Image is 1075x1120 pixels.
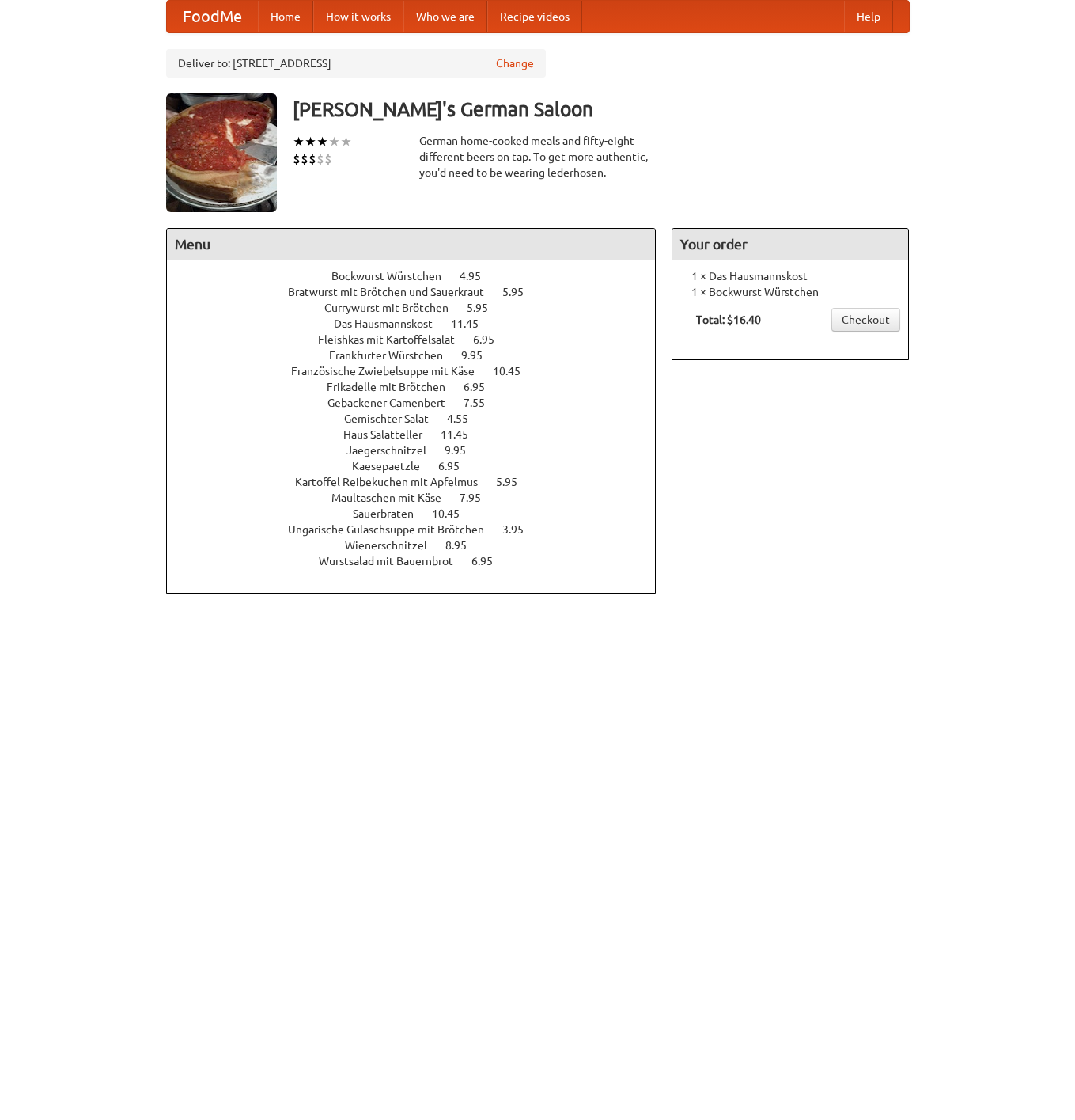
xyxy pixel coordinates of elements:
span: Bratwurst mit Brötchen und Sauerkraut [288,286,500,298]
span: 7.95 [460,492,497,504]
span: Sauerbraten [353,507,430,520]
span: Kaesepaetzle [352,460,436,473]
a: Das Hausmannskost 11.45 [334,317,508,330]
li: ★ [340,133,352,150]
h3: [PERSON_NAME]'s German Saloon [293,93,910,125]
li: ★ [305,133,316,150]
li: $ [316,150,324,168]
a: Help [844,1,893,32]
a: Französische Zwiebelsuppe mit Käse 10.45 [291,365,550,378]
a: Fleishkas mit Kartoffelsalat 6.95 [318,333,524,346]
span: 6.95 [471,555,509,568]
a: Haus Salatteller 11.45 [343,428,498,441]
span: Currywurst mit Brötchen [324,302,464,314]
a: Who we are [403,1,487,32]
a: Currywurst mit Brötchen 5.95 [324,302,517,314]
a: Ungarische Gulaschsuppe mit Brötchen 3.95 [288,523,553,536]
span: 9.95 [445,444,482,457]
li: 1 × Das Hausmannskost [680,268,900,284]
h4: Menu [167,229,656,260]
li: ★ [316,133,328,150]
span: 6.95 [473,333,510,346]
li: ★ [328,133,340,150]
a: Checkout [831,308,900,332]
span: 11.45 [451,317,494,330]
span: 9.95 [461,349,498,362]
span: 6.95 [438,460,475,473]
a: Jaegerschnitzel 9.95 [346,444,495,457]
a: Wurstsalad mit Bauernbrot 6.95 [319,555,522,568]
a: Gebackener Camenbert 7.55 [327,397,514,409]
span: 5.95 [502,286,539,298]
img: angular.jpg [166,93,277,212]
a: How it works [313,1,403,32]
a: FoodMe [167,1,258,32]
span: 4.95 [460,270,497,283]
b: Total: $16.40 [696,313,761,326]
span: Das Hausmannskost [334,317,449,330]
span: Wurstsalad mit Bauernbrot [319,555,469,568]
a: Gemischter Salat 4.55 [344,412,498,425]
div: German home-cooked meals and fifty-eight different beers on tap. To get more authentic, you'd nee... [419,133,657,180]
li: ★ [293,133,305,150]
a: Frankfurter Würstchen 9.95 [329,349,512,362]
span: Kartoffel Reibekuchen mit Apfelmus [295,476,494,488]
li: $ [308,150,316,168]
span: Gemischter Salat [344,412,445,425]
a: Recipe videos [487,1,582,32]
a: Kaesepaetzle 6.95 [352,460,489,473]
span: Maultaschen mit Käse [331,492,457,504]
a: Wienerschnitzel 8.95 [345,539,496,552]
a: Home [258,1,313,32]
a: Sauerbraten 10.45 [353,507,489,520]
li: $ [301,150,308,168]
li: 1 × Bockwurst Würstchen [680,284,900,300]
span: 5.95 [496,476,533,488]
span: Französische Zwiebelsuppe mit Käse [291,365,490,378]
span: 6.95 [464,381,501,393]
a: Frikadelle mit Brötchen 6.95 [327,381,514,393]
span: Fleishkas mit Kartoffelsalat [318,333,471,346]
a: Kartoffel Reibekuchen mit Apfelmus 5.95 [295,476,547,488]
span: Frankfurter Würstchen [329,349,459,362]
span: 10.45 [432,507,475,520]
h4: Your order [672,229,908,260]
span: 8.95 [445,539,483,552]
span: Ungarische Gulaschsuppe mit Brötchen [288,523,500,536]
li: $ [293,150,301,168]
span: Gebackener Camenbert [327,397,461,409]
span: 11.45 [441,428,484,441]
span: Jaegerschnitzel [346,444,442,457]
span: 4.55 [447,412,484,425]
a: Maultaschen mit Käse 7.95 [331,492,510,504]
span: Wienerschnitzel [345,539,443,552]
span: Bockwurst Würstchen [331,270,457,283]
span: 7.55 [464,397,501,409]
div: Deliver to: [STREET_ADDRESS] [166,49,546,78]
span: Frikadelle mit Brötchen [327,381,461,393]
span: 10.45 [493,365,536,378]
span: Haus Salatteller [343,428,438,441]
span: 5.95 [467,302,504,314]
a: Bratwurst mit Brötchen und Sauerkraut 5.95 [288,286,553,298]
a: Change [496,55,534,71]
span: 3.95 [502,523,539,536]
li: $ [324,150,332,168]
a: Bockwurst Würstchen 4.95 [331,270,510,283]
